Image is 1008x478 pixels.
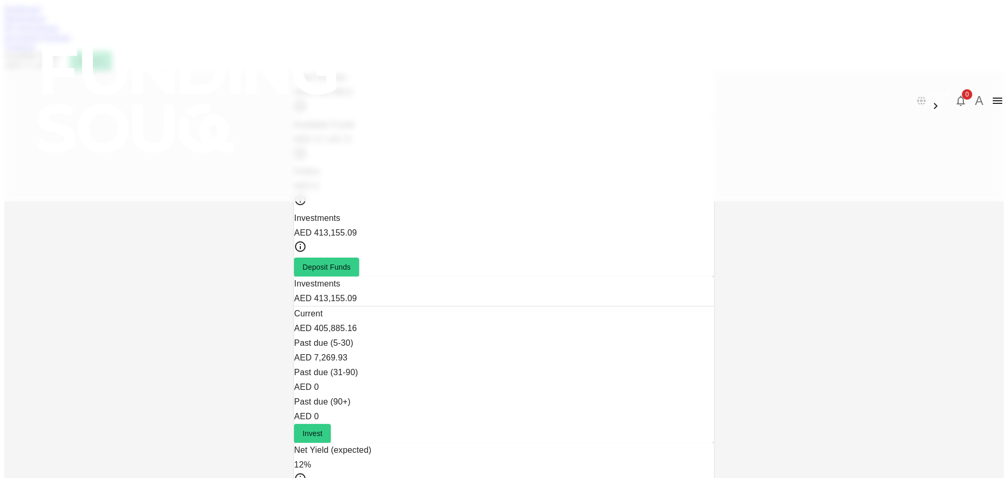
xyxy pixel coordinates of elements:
button: 0 [950,90,971,111]
button: Invest [294,424,331,443]
span: العربية [929,89,950,98]
span: Past due (90+) [294,397,351,406]
div: AED 0 [294,380,713,395]
span: Investments [294,279,340,288]
span: 0 [962,89,972,100]
div: 12% [294,458,713,472]
div: AED 413,155.09 [294,226,713,240]
span: Past due (5-30) [294,338,353,347]
div: AED 405,885.16 [294,321,713,336]
div: AED 0 [294,409,713,424]
span: Investments [294,214,340,222]
span: Current [294,309,322,318]
span: Net Yield (expected) [294,445,371,454]
div: AED 413,155.09 [294,291,713,306]
button: Deposit Funds [294,258,359,277]
span: Past due (31-90) [294,368,358,377]
button: A [971,93,987,109]
div: AED 7,269.93 [294,350,713,365]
